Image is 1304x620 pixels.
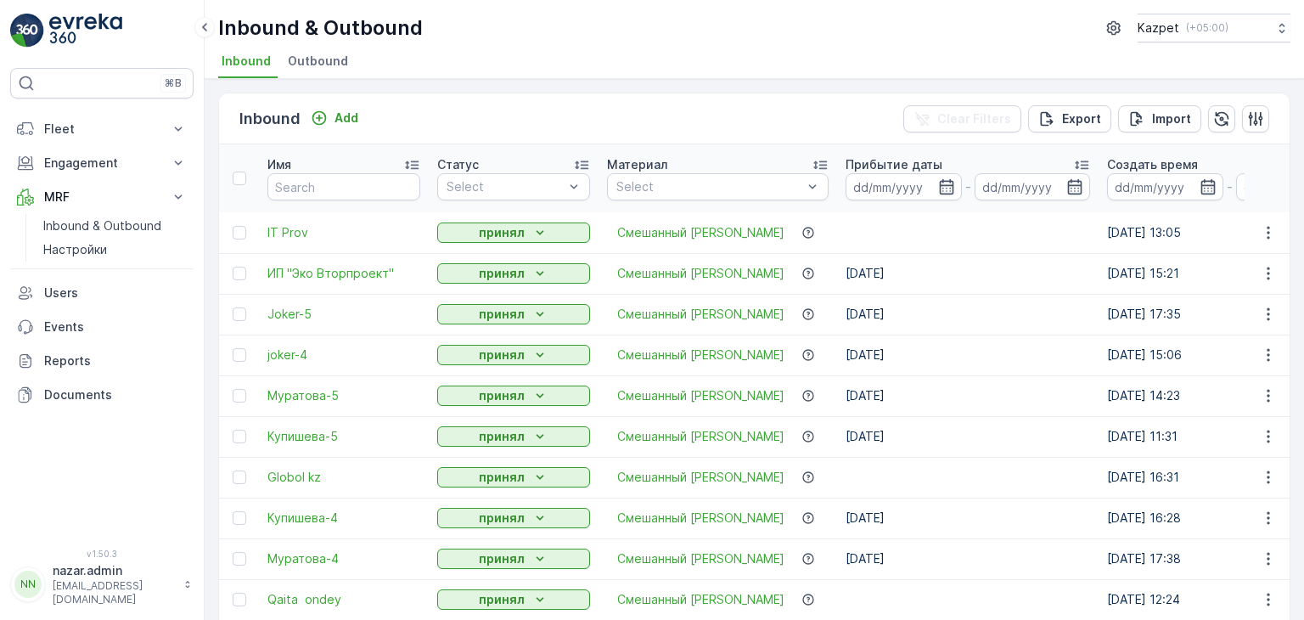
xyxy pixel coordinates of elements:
[1107,173,1223,200] input: dd/mm/yyyy
[44,189,160,206] p: MRF
[53,579,175,606] p: [EMAIL_ADDRESS][DOMAIN_NAME]
[10,146,194,180] button: Engagement
[837,416,1099,457] td: [DATE]
[267,224,420,241] a: IT Prov
[10,549,194,559] span: v 1.50.3
[44,155,160,172] p: Engagement
[617,306,784,323] a: Смешанный ПЭТ
[49,14,122,48] img: logo_light-DOdMpM7g.png
[267,510,420,527] a: Купишева-4
[846,173,962,200] input: dd/mm/yyyy
[222,53,271,70] span: Inbound
[37,238,194,262] a: Настройки
[44,318,187,335] p: Events
[437,426,590,447] button: принял
[1152,110,1191,127] p: Import
[437,223,590,243] button: принял
[437,345,590,365] button: принял
[44,285,187,302] p: Users
[10,562,194,606] button: NNnazar.admin[EMAIL_ADDRESS][DOMAIN_NAME]
[617,550,784,567] a: Смешанный ПЭТ
[617,387,784,404] span: Смешанный [PERSON_NAME]
[233,471,246,484] div: Toggle Row Selected
[846,156,942,173] p: Прибытие даты
[617,591,784,608] a: Смешанный ПЭТ
[437,304,590,324] button: принял
[37,214,194,238] a: Inbound & Outbound
[267,156,291,173] p: Имя
[437,589,590,610] button: принял
[267,469,420,486] a: Globol kz
[837,498,1099,538] td: [DATE]
[479,387,525,404] p: принял
[267,591,420,608] span: Qaita ondey
[1186,21,1228,35] p: ( +05:00 )
[617,224,784,241] span: Смешанный [PERSON_NAME]
[617,591,784,608] span: Смешанный [PERSON_NAME]
[617,428,784,445] a: Смешанный ПЭТ
[267,306,420,323] a: Joker-5
[334,110,358,127] p: Add
[267,550,420,567] a: Муратова-4
[14,571,42,598] div: NN
[437,263,590,284] button: принял
[479,347,525,364] p: принял
[267,387,420,404] a: Муратова-5
[617,469,784,486] span: Смешанный [PERSON_NAME]
[233,389,246,403] div: Toggle Row Selected
[43,241,107,258] p: Настройки
[447,178,564,195] p: Select
[975,173,1091,200] input: dd/mm/yyyy
[479,469,525,486] p: принял
[1107,156,1198,173] p: Создать время
[607,156,667,173] p: Материал
[617,387,784,404] a: Смешанный ПЭТ
[233,593,246,606] div: Toggle Row Selected
[903,105,1021,132] button: Clear Filters
[233,307,246,321] div: Toggle Row Selected
[233,267,246,280] div: Toggle Row Selected
[617,347,784,364] a: Смешанный ПЭТ
[233,226,246,240] div: Toggle Row Selected
[1028,105,1111,132] button: Export
[267,265,420,282] a: ИП "Эко Вторпроект"
[10,310,194,344] a: Events
[617,265,784,282] span: Смешанный [PERSON_NAME]
[267,347,420,364] a: joker-4
[479,550,525,567] p: принял
[479,428,525,445] p: принял
[437,508,590,528] button: принял
[233,552,246,566] div: Toggle Row Selected
[1062,110,1101,127] p: Export
[218,14,423,42] p: Inbound & Outbound
[165,76,182,90] p: ⌘B
[1138,20,1179,37] p: Kazpet
[837,538,1099,579] td: [DATE]
[437,467,590,488] button: принял
[10,180,194,214] button: MRF
[267,428,420,445] a: Купишева-5
[617,428,784,445] span: Смешанный [PERSON_NAME]
[617,347,784,364] span: Смешанный [PERSON_NAME]
[233,511,246,525] div: Toggle Row Selected
[10,276,194,310] a: Users
[617,306,784,323] span: Смешанный [PERSON_NAME]
[239,107,301,131] p: Inbound
[233,348,246,362] div: Toggle Row Selected
[617,550,784,567] span: Смешанный [PERSON_NAME]
[10,112,194,146] button: Fleet
[44,121,160,138] p: Fleet
[479,510,525,527] p: принял
[837,375,1099,416] td: [DATE]
[617,510,784,527] a: Смешанный ПЭТ
[479,591,525,608] p: принял
[288,53,348,70] span: Outbound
